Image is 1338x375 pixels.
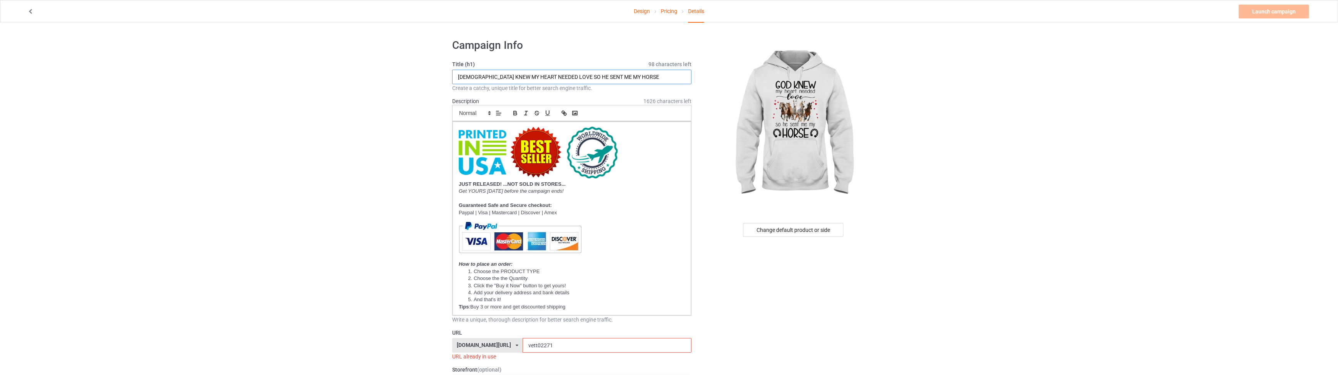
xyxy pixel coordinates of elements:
[452,98,479,104] label: Description
[452,316,692,323] div: Write a unique, thorough description for better search engine traffic.
[466,296,685,303] li: And that's it!
[459,216,581,258] img: AM_mc_vs_dc_ae.jpg
[452,38,692,52] h1: Campaign Info
[466,268,685,275] li: Choose the PRODUCT TYPE
[743,223,844,237] div: Change default product or side
[661,0,677,22] a: Pricing
[459,209,685,217] p: Paypal | Visa | Mastercard | Discover | Amex
[477,367,501,373] span: (optional)
[452,84,692,92] div: Create a catchy, unique title for better search engine traffic.
[459,188,564,194] em: Get YOURS [DATE] before the campaign ends!
[688,0,704,23] div: Details
[466,275,685,282] li: Choose the the Quantity
[459,303,685,311] p: :Buy 3 or more and get discounted shipping
[452,353,692,360] div: URL already in use
[459,261,513,267] em: How to place an order:
[634,0,650,22] a: Design
[466,282,685,289] li: Click the "Buy it Now" button to get yours!
[459,181,566,187] strong: JUST RELEASED! ...NOT SOLD IN STORES...
[466,289,685,296] li: Add your delivery address and bank details
[457,342,511,348] div: [DOMAIN_NAME][URL]
[459,304,469,310] strong: Tips
[452,60,692,68] label: Title (h1)
[459,127,618,178] img: 0f398873-31b8-474e-a66b-c8d8c57c2412
[452,366,692,373] label: Storefront
[648,60,692,68] span: 98 characters left
[643,97,692,105] span: 1626 characters left
[459,202,552,208] strong: Guaranteed Safe and Secure checkout:
[452,329,692,337] label: URL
